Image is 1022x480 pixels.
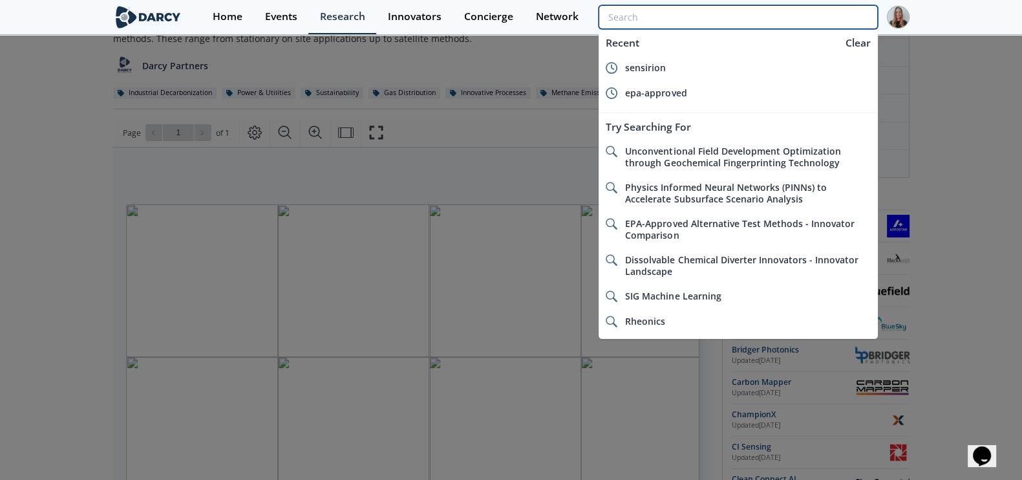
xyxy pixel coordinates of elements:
[606,254,617,266] img: icon
[606,146,617,157] img: icon
[265,12,297,22] div: Events
[887,6,910,28] img: Profile
[464,12,513,22] div: Concierge
[625,254,858,278] span: Dissolvable Chemical Diverter Innovators - Innovator Landscape
[968,428,1009,467] iframe: chat widget
[320,12,365,22] div: Research
[625,181,826,205] span: Physics Informed Neural Networks (PINNs) to Accelerate Subsurface Scenario Analysis
[625,290,721,302] span: SIG Machine Learning
[625,315,665,327] span: Rheonics
[599,31,838,55] div: Recent
[841,36,875,50] div: Clear
[606,290,617,302] img: icon
[388,12,442,22] div: Innovators
[625,87,687,99] span: epa-approved
[625,61,666,74] span: sensirion
[625,145,840,169] span: Unconventional Field Development Optimization through Geochemical Fingerprinting Technology
[606,182,617,193] img: icon
[599,115,877,139] div: Try Searching For
[606,218,617,230] img: icon
[606,316,617,327] img: icon
[606,62,617,74] img: icon
[213,12,242,22] div: Home
[113,6,184,28] img: logo-wide.svg
[536,12,579,22] div: Network
[606,87,617,99] img: icon
[599,5,877,29] input: Advanced Search
[625,217,854,241] span: EPA-Approved Alternative Test Methods - Innovator Comparison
